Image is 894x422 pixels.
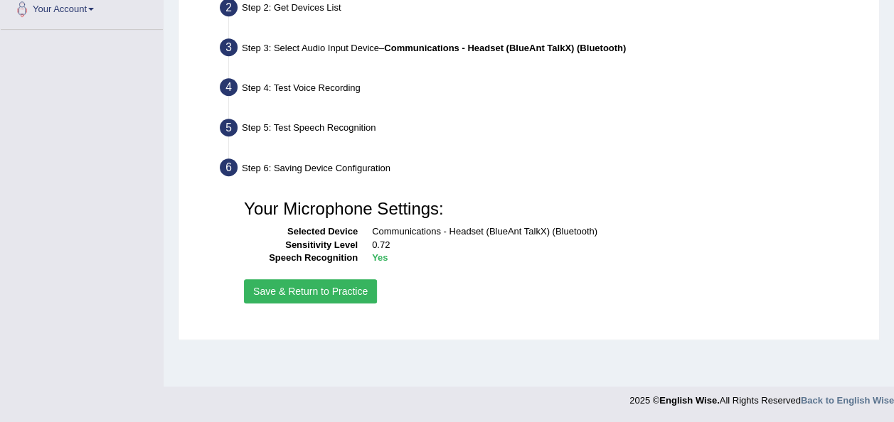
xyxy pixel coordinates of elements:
[629,386,894,407] div: 2025 © All Rights Reserved
[372,239,856,252] dd: 0.72
[244,279,377,303] button: Save & Return to Practice
[244,200,856,218] h3: Your Microphone Settings:
[384,43,626,53] b: Communications - Headset (BlueAnt TalkX) (Bluetooth)
[372,252,388,263] b: Yes
[213,74,873,105] div: Step 4: Test Voice Recording
[659,395,719,406] strong: English Wise.
[244,225,358,239] dt: Selected Device
[379,43,626,53] span: –
[244,239,358,252] dt: Sensitivity Level
[372,225,856,239] dd: Communications - Headset (BlueAnt TalkX) (Bluetooth)
[213,34,873,65] div: Step 3: Select Audio Input Device
[244,251,358,265] dt: Speech Recognition
[213,114,873,146] div: Step 5: Test Speech Recognition
[213,154,873,185] div: Step 6: Saving Device Configuration
[801,395,894,406] a: Back to English Wise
